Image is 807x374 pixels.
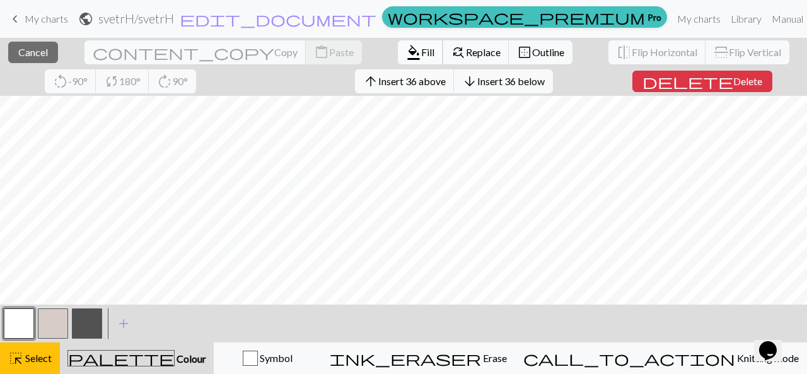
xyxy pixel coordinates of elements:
[157,73,172,90] span: rotate_right
[119,75,141,87] span: 180°
[515,342,807,374] button: Knitting mode
[726,6,767,32] a: Library
[175,353,206,365] span: Colour
[406,44,421,61] span: format_color_fill
[398,40,443,64] button: Fill
[462,73,477,90] span: arrow_downward
[733,75,762,87] span: Delete
[322,342,515,374] button: Erase
[98,11,174,26] h2: svetrH / svetrH
[68,349,174,367] span: palette
[258,352,293,364] span: Symbol
[18,46,48,58] span: Cancel
[274,46,298,58] span: Copy
[93,44,274,61] span: content_copy
[608,40,706,64] button: Flip Horizontal
[8,42,58,63] button: Cancel
[477,75,545,87] span: Insert 36 below
[78,10,93,28] span: public
[378,75,446,87] span: Insert 36 above
[180,10,376,28] span: edit_document
[25,13,68,25] span: My charts
[60,342,214,374] button: Colour
[214,342,322,374] button: Symbol
[517,44,532,61] span: border_outer
[705,40,789,64] button: Flip Vertical
[443,40,509,64] button: Replace
[172,75,188,87] span: 90°
[451,44,466,61] span: find_replace
[8,349,23,367] span: highlight_alt
[642,73,733,90] span: delete
[523,349,735,367] span: call_to_action
[330,349,481,367] span: ink_eraser
[712,45,730,60] span: flip
[8,10,23,28] span: keyboard_arrow_left
[509,40,572,64] button: Outline
[421,46,434,58] span: Fill
[454,69,553,93] button: Insert 36 below
[754,324,794,361] iframe: chat widget
[388,8,645,26] span: workspace_premium
[532,46,564,58] span: Outline
[382,6,667,28] a: Pro
[363,73,378,90] span: arrow_upward
[104,73,119,90] span: sync
[68,75,88,87] span: -90°
[481,352,507,364] span: Erase
[672,6,726,32] a: My charts
[53,73,68,90] span: rotate_left
[617,44,632,61] span: flip
[8,8,68,30] a: My charts
[84,40,306,64] button: Copy
[149,69,196,93] button: 90°
[355,69,455,93] button: Insert 36 above
[466,46,501,58] span: Replace
[632,46,697,58] span: Flip Horizontal
[23,352,52,364] span: Select
[45,69,96,93] button: -90°
[735,352,799,364] span: Knitting mode
[729,46,781,58] span: Flip Vertical
[96,69,149,93] button: 180°
[116,315,131,332] span: add
[632,71,772,92] button: Delete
